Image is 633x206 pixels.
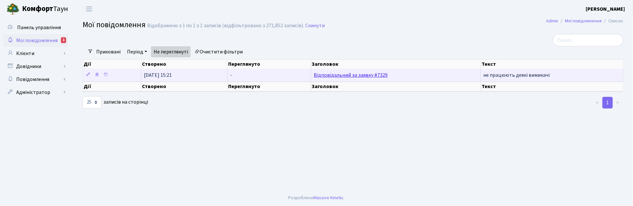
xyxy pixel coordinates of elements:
input: Пошук... [553,34,623,46]
a: Відповідальний за заявку #7329 [314,72,388,79]
span: [DATE] 15:21 [144,72,172,79]
label: записів на сторінці [83,96,148,109]
th: Заголовок [311,82,481,91]
a: Мої повідомлення [565,17,602,24]
a: Admin [546,17,558,24]
b: Комфорт [22,4,53,14]
th: Текст [481,60,624,69]
th: Створено [141,82,228,91]
th: Створено [141,60,228,69]
a: Скинути [305,23,325,29]
a: Повідомлення [3,73,68,86]
a: Довідники [3,60,68,73]
img: logo.png [6,3,19,16]
span: Мої повідомлення [83,19,146,30]
th: Дії [83,82,141,91]
a: Не переглянуті [151,46,191,57]
th: Переглянуто [228,82,311,91]
a: Massive Kinetic [314,194,344,201]
div: Відображено з 1 по 1 з 1 записів (відфільтровано з 271,852 записів). [147,23,304,29]
div: 1 [61,37,66,43]
a: Адміністратор [3,86,68,99]
a: Панель управління [3,21,68,34]
span: Таун [22,4,68,15]
div: Розроблено . [288,194,345,201]
a: [PERSON_NAME] [586,5,625,13]
select: записів на сторінці [83,96,101,109]
li: Список [602,17,623,25]
a: 1 [603,97,613,109]
a: Приховані [94,46,123,57]
span: Мої повідомлення [16,37,58,44]
a: Мої повідомлення1 [3,34,68,47]
th: Заголовок [311,60,481,69]
button: Переключити навігацію [81,4,97,14]
th: Переглянуто [228,60,311,69]
span: - [230,72,232,79]
span: не працюють деякі вимикачі [484,72,550,79]
th: Дії [83,60,141,69]
b: [PERSON_NAME] [586,6,625,13]
th: Текст [481,82,624,91]
a: Очистити фільтри [192,46,245,57]
a: Період [124,46,150,57]
span: Панель управління [17,24,61,31]
nav: breadcrumb [537,14,633,28]
a: Клієнти [3,47,68,60]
